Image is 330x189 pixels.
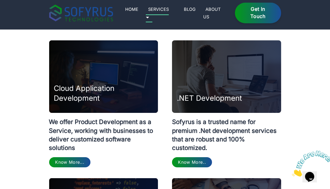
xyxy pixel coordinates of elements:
[54,83,158,103] h3: Cloud Application Development
[49,157,90,167] a: Know More...
[177,93,242,103] h3: .NET Development
[3,3,43,29] img: Chat attention grabber
[182,5,198,13] a: Blog
[123,5,141,13] a: Home
[49,5,113,21] img: sofyrus
[146,5,169,22] a: Services 🞃
[172,113,281,152] p: Sofyrus is a trusted name for premium .Net development services that are robust and 100% customized.
[49,113,158,152] p: We offer Product Development as a Service, working with businesses to deliver customized software...
[172,157,212,167] a: Know More..
[203,5,221,20] a: About Us
[235,3,281,24] a: Get in Touch
[289,148,330,179] iframe: chat widget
